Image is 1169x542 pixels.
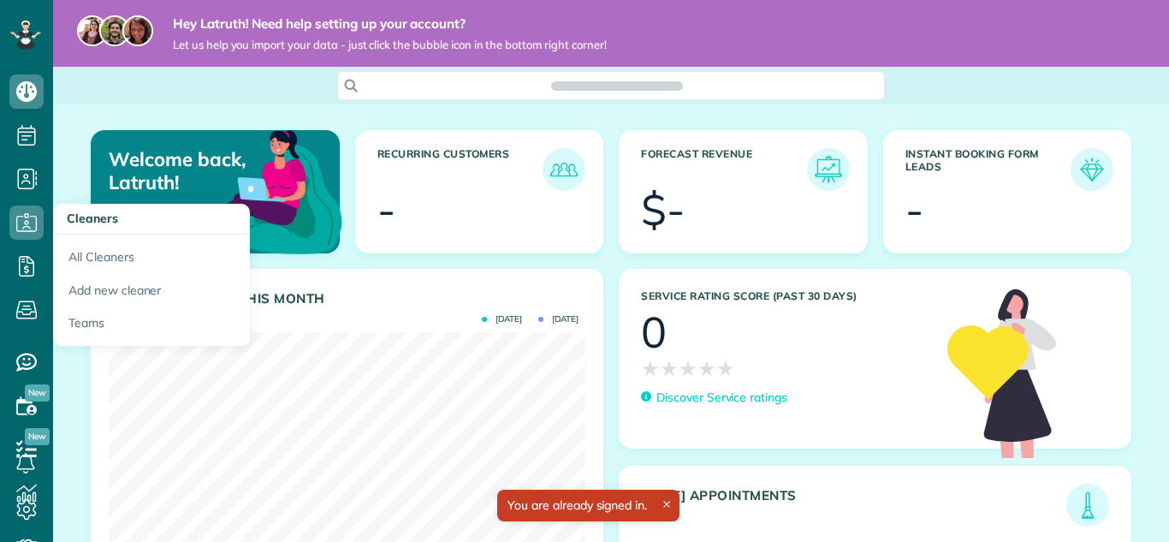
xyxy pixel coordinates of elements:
img: michelle-19f622bdf1676172e81f8f8fba1fb50e276960ebfe0243fe18214015130c80e4.jpg [122,15,153,46]
img: jorge-587dff0eeaa6aab1f244e6dc62b8924c3b6ad411094392a53c71c6c4a576187d.jpg [99,15,130,46]
span: ★ [716,354,735,384]
img: maria-72a9807cf96188c08ef61303f053569d2e2a8a1cde33d635c8a3ac13582a053d.jpg [77,15,108,46]
strong: Hey Latruth! Need help setting up your account? [173,15,607,33]
span: ★ [697,354,716,384]
div: - [377,188,395,231]
span: [DATE] [482,315,522,324]
div: - [905,188,923,231]
img: icon_forecast_revenue-8c13a41c7ed35a8dcfafea3cbb826a0462acb37728057bba2d056411b612bbbe.png [811,152,846,187]
h3: Actual Revenue this month [113,291,585,307]
h3: Forecast Revenue [641,148,807,191]
a: Add new cleaner [53,274,250,307]
span: [DATE] [538,315,579,324]
p: Welcome back, Latruth! [109,148,258,194]
span: ★ [679,354,697,384]
span: ★ [660,354,679,384]
span: Search ZenMaid… [568,77,665,94]
h3: [DATE] Appointments [641,488,1066,527]
h3: Service Rating score (past 30 days) [641,290,930,302]
span: New [25,384,50,402]
img: icon_form_leads-04211a6a04a5b2264e4ee56bc0799ec3eb69b7e499cbb523a139df1d13a81ae0.png [1075,152,1109,187]
a: Discover Service ratings [641,389,787,407]
span: ★ [641,354,660,384]
div: $- [641,188,685,231]
img: icon_todays_appointments-901f7ab196bb0bea1936b74009e4eb5ffbc2d2711fa7634e0d609ed5ef32b18b.png [1071,488,1105,522]
div: 0 [641,311,667,354]
img: icon_recurring_customers-cf858462ba22bcd05b5a5880d41d6543d210077de5bb9ebc9590e49fd87d84ed.png [547,152,581,187]
a: All Cleaners [53,235,250,274]
div: You are already signed in. [497,490,679,521]
h3: Recurring Customers [377,148,543,191]
a: Teams [53,307,250,346]
span: New [25,428,50,445]
img: dashboard_welcome-42a62b7d889689a78055ac9021e634bf52bae3f8056760290aed330b23ab8690.png [180,110,346,277]
h3: Instant Booking Form Leads [905,148,1071,191]
p: Discover Service ratings [656,389,787,407]
span: Cleaners [67,211,118,226]
span: Let us help you import your data - just click the bubble icon in the bottom right corner! [173,38,607,52]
